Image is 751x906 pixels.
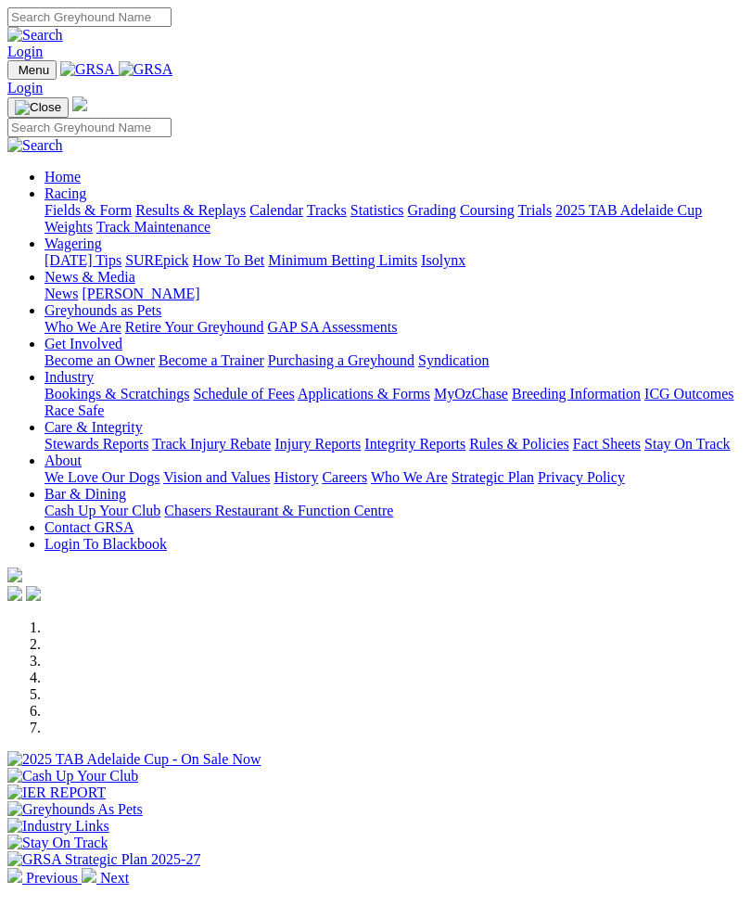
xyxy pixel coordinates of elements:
[45,202,744,236] div: Racing
[125,252,188,268] a: SUREpick
[371,469,448,485] a: Who We Are
[45,519,134,535] a: Contact GRSA
[100,870,129,886] span: Next
[538,469,625,485] a: Privacy Policy
[193,252,265,268] a: How To Bet
[7,97,69,118] button: Toggle navigation
[45,453,82,468] a: About
[249,202,303,218] a: Calendar
[45,386,744,419] div: Industry
[45,503,744,519] div: Bar & Dining
[119,61,173,78] img: GRSA
[7,835,108,851] img: Stay On Track
[350,202,404,218] a: Statistics
[7,818,109,835] img: Industry Links
[45,369,94,385] a: Industry
[512,386,641,402] a: Breeding Information
[26,870,78,886] span: Previous
[307,202,347,218] a: Tracks
[82,286,199,301] a: [PERSON_NAME]
[644,436,730,452] a: Stay On Track
[45,419,143,435] a: Care & Integrity
[72,96,87,111] img: logo-grsa-white.png
[45,352,155,368] a: Become an Owner
[45,469,744,486] div: About
[45,319,744,336] div: Greyhounds as Pets
[7,768,138,785] img: Cash Up Your Club
[45,302,161,318] a: Greyhounds as Pets
[163,469,270,485] a: Vision and Values
[7,44,43,59] a: Login
[152,436,271,452] a: Track Injury Rebate
[45,252,744,269] div: Wagering
[96,219,210,235] a: Track Maintenance
[45,202,132,218] a: Fields & Form
[45,536,167,552] a: Login To Blackbook
[45,503,160,518] a: Cash Up Your Club
[7,118,172,137] input: Search
[7,80,43,96] a: Login
[125,319,264,335] a: Retire Your Greyhound
[7,751,261,768] img: 2025 TAB Adelaide Cup - On Sale Now
[45,252,121,268] a: [DATE] Tips
[7,586,22,601] img: facebook.svg
[45,185,86,201] a: Racing
[7,801,143,818] img: Greyhounds As Pets
[268,352,414,368] a: Purchasing a Greyhound
[159,352,264,368] a: Become a Trainer
[26,586,41,601] img: twitter.svg
[469,436,569,452] a: Rules & Policies
[421,252,465,268] a: Isolynx
[60,61,115,78] img: GRSA
[7,137,63,154] img: Search
[45,286,744,302] div: News & Media
[555,202,702,218] a: 2025 TAB Adelaide Cup
[452,469,534,485] a: Strategic Plan
[7,7,172,27] input: Search
[268,319,398,335] a: GAP SA Assessments
[517,202,552,218] a: Trials
[45,352,744,369] div: Get Involved
[7,868,22,883] img: chevron-left-pager-white.svg
[164,503,393,518] a: Chasers Restaurant & Function Centre
[7,785,106,801] img: IER REPORT
[7,870,82,886] a: Previous
[45,169,81,185] a: Home
[7,568,22,582] img: logo-grsa-white.png
[434,386,508,402] a: MyOzChase
[364,436,465,452] a: Integrity Reports
[322,469,367,485] a: Careers
[268,252,417,268] a: Minimum Betting Limits
[45,219,93,235] a: Weights
[274,436,361,452] a: Injury Reports
[82,870,129,886] a: Next
[45,386,189,402] a: Bookings & Scratchings
[45,402,104,418] a: Race Safe
[45,236,102,251] a: Wagering
[45,436,148,452] a: Stewards Reports
[45,319,121,335] a: Who We Are
[573,436,641,452] a: Fact Sheets
[298,386,430,402] a: Applications & Forms
[644,386,733,402] a: ICG Outcomes
[45,469,159,485] a: We Love Our Dogs
[418,352,489,368] a: Syndication
[135,202,246,218] a: Results & Replays
[82,868,96,883] img: chevron-right-pager-white.svg
[19,63,49,77] span: Menu
[45,269,135,285] a: News & Media
[193,386,294,402] a: Schedule of Fees
[45,336,122,351] a: Get Involved
[15,100,61,115] img: Close
[460,202,515,218] a: Coursing
[274,469,318,485] a: History
[7,27,63,44] img: Search
[408,202,456,218] a: Grading
[7,851,200,868] img: GRSA Strategic Plan 2025-27
[45,486,126,502] a: Bar & Dining
[7,60,57,80] button: Toggle navigation
[45,286,78,301] a: News
[45,436,744,453] div: Care & Integrity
